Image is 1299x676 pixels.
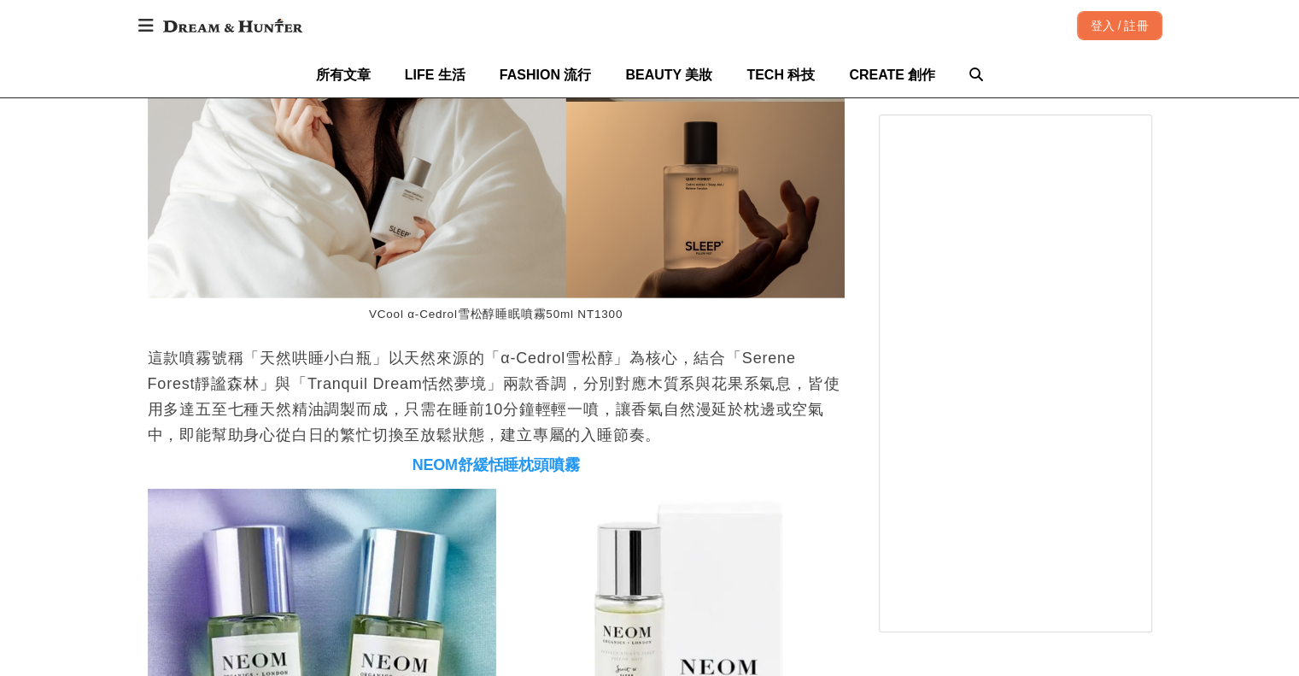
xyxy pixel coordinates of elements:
span: 所有文章 [316,68,371,82]
p: 這款噴霧號稱「天然哄睡小白瓶」以天然來源的「α-Cedrol雪松醇」為核心，結合「Serene Forest靜謐森林」與「Tranquil Dream恬然夢境」兩款香調，分別對應木質系與花果系氣... [148,345,845,448]
span: LIFE 生活 [405,68,465,82]
figcaption: VCool α-Cedrol雪松醇睡眠噴霧50ml NT1300 [148,298,845,332]
span: CREATE 創作 [849,68,935,82]
a: LIFE 生活 [405,52,465,97]
span: TECH 科技 [746,68,815,82]
a: FASHION 流行 [500,52,592,97]
span: BEAUTY 美妝 [625,68,712,82]
a: BEAUTY 美妝 [625,52,712,97]
div: 登入 / 註冊 [1077,11,1162,40]
a: 所有文章 [316,52,371,97]
span: FASHION 流行 [500,68,592,82]
span: NEOM舒緩恬睡枕頭噴霧 [413,456,580,473]
a: CREATE 創作 [849,52,935,97]
img: Dream & Hunter [155,10,311,41]
a: TECH 科技 [746,52,815,97]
